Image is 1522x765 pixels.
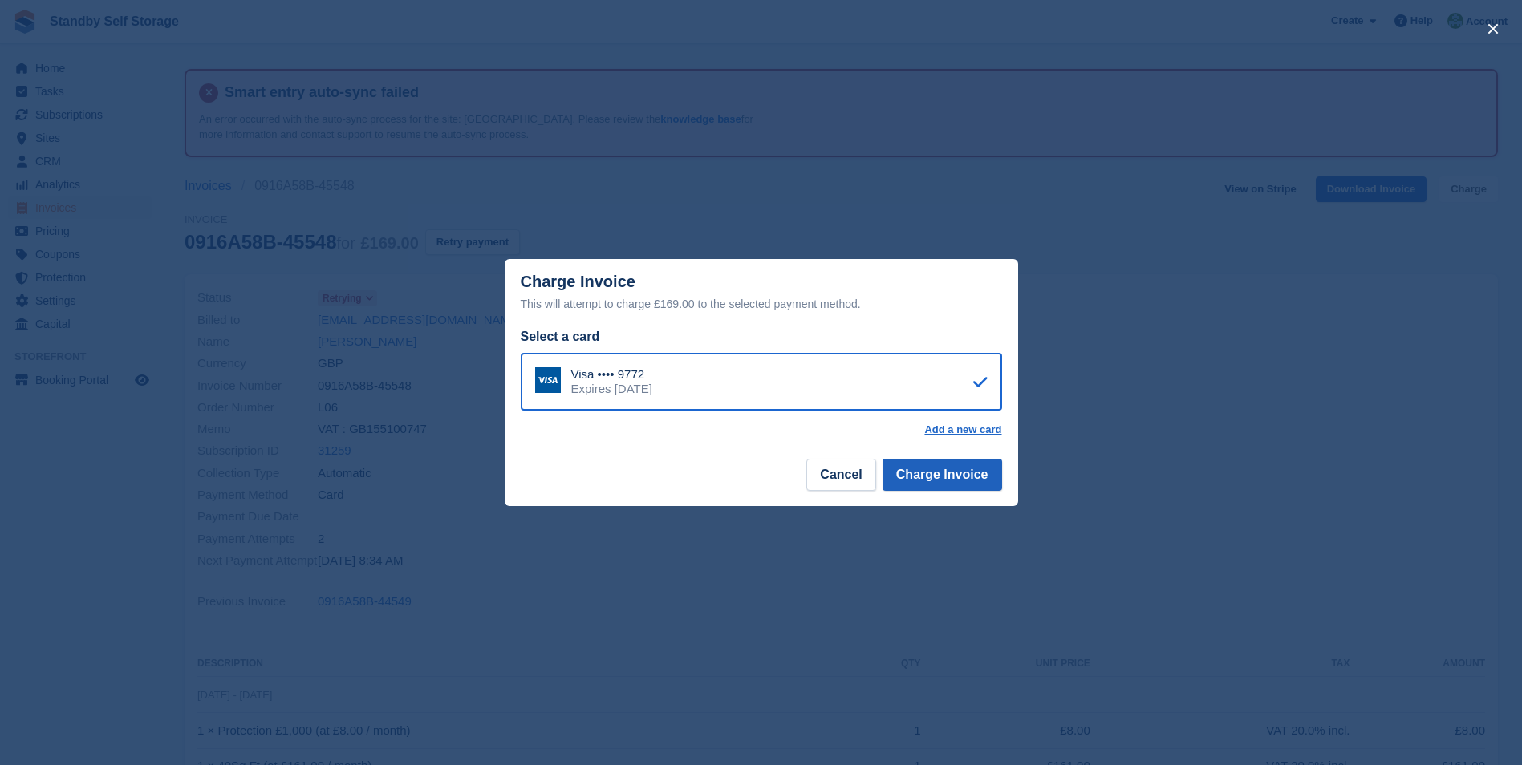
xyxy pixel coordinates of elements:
[521,273,1002,314] div: Charge Invoice
[521,327,1002,346] div: Select a card
[521,294,1002,314] div: This will attempt to charge £169.00 to the selected payment method.
[924,423,1001,436] a: Add a new card
[571,367,652,382] div: Visa •••• 9772
[535,367,561,393] img: Visa Logo
[883,459,1002,491] button: Charge Invoice
[571,382,652,396] div: Expires [DATE]
[806,459,875,491] button: Cancel
[1480,16,1506,42] button: close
